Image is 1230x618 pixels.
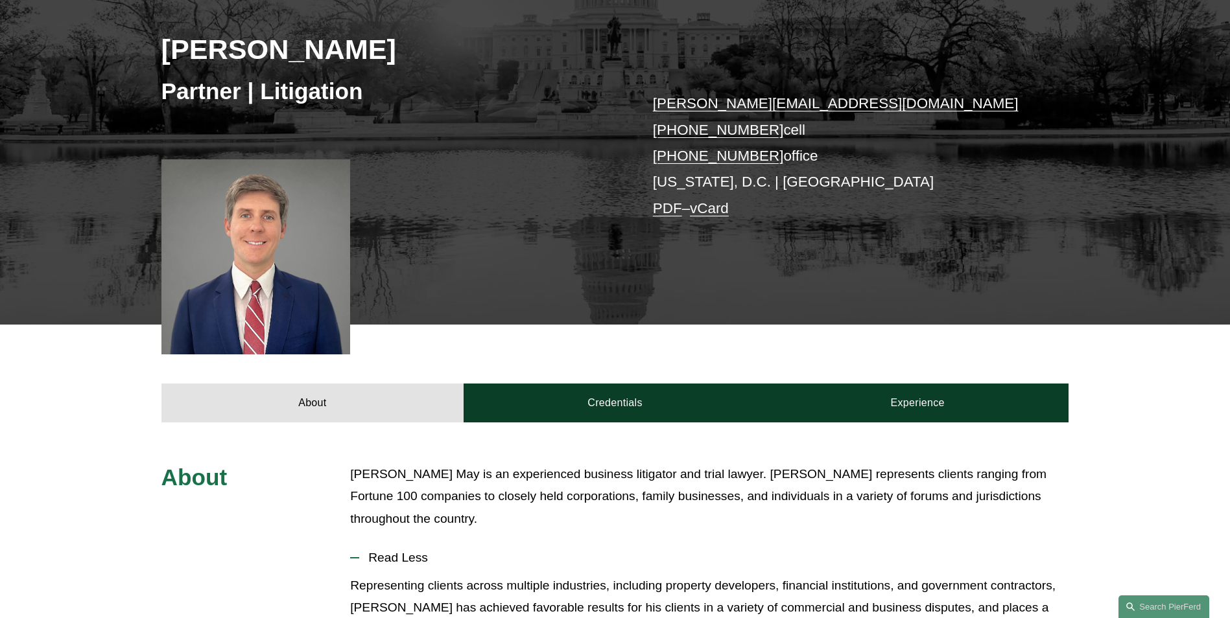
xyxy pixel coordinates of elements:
h2: [PERSON_NAME] [161,32,615,66]
a: vCard [690,200,729,216]
a: Credentials [464,383,766,422]
p: [PERSON_NAME] May is an experienced business litigator and trial lawyer. [PERSON_NAME] represents... [350,463,1069,531]
span: Read Less [359,551,1069,565]
a: Experience [766,383,1069,422]
a: [PHONE_NUMBER] [653,122,784,138]
a: Search this site [1118,595,1209,618]
a: [PHONE_NUMBER] [653,148,784,164]
a: PDF [653,200,682,216]
h3: Partner | Litigation [161,77,615,106]
a: About [161,383,464,422]
p: cell office [US_STATE], D.C. | [GEOGRAPHIC_DATA] – [653,91,1031,222]
a: [PERSON_NAME][EMAIL_ADDRESS][DOMAIN_NAME] [653,95,1019,111]
span: About [161,464,228,490]
button: Read Less [350,541,1069,575]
